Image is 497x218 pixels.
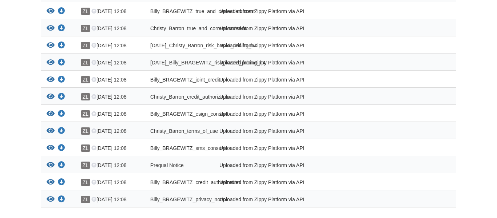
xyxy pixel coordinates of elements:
span: Billy_BRAGEWITZ_esign_consent [150,111,228,117]
span: Billy_BRAGEWITZ_joint_credit [150,77,220,83]
span: ZL [81,196,90,203]
span: [DATE] 12:08 [91,25,127,31]
div: Uploaded from Zippy Platform via API [214,110,387,120]
div: Uploaded from Zippy Platform via API [214,162,387,171]
button: View Billy_BRAGEWITZ_true_and_correct_consent [47,8,55,15]
a: Download 08-21-2025_Billy_BRAGEWITZ_risk_based_pricing_h4 [58,60,65,66]
a: Download Billy_BRAGEWITZ_esign_consent [58,111,65,117]
button: View Christy_Barron_terms_of_use [47,127,55,135]
span: Billy_BRAGEWITZ_credit_authorization [150,179,240,185]
span: ZL [81,8,90,15]
button: View 08-21-2025_Christy_Barron_risk_based_pricing_h4 [47,42,55,49]
div: Uploaded from Zippy Platform via API [214,127,387,137]
div: Uploaded from Zippy Platform via API [214,59,387,68]
span: ZL [81,93,90,100]
span: ZL [81,110,90,118]
span: Christy_Barron_terms_of_use [150,128,218,134]
a: Download Billy_BRAGEWITZ_privacy_notice [58,197,65,203]
div: Uploaded from Zippy Platform via API [214,76,387,86]
span: ZL [81,76,90,83]
span: [DATE] 12:08 [91,94,127,100]
div: Uploaded from Zippy Platform via API [214,93,387,103]
span: Billy_BRAGEWITZ_sms_consent [150,145,226,151]
a: Download Christy_Barron_true_and_correct_consent [58,26,65,32]
div: Uploaded from Zippy Platform via API [214,42,387,51]
a: Download Billy_BRAGEWITZ_sms_consent [58,146,65,151]
button: View Billy_BRAGEWITZ_joint_credit [47,76,55,84]
span: ZL [81,162,90,169]
span: [DATE] 12:08 [91,128,127,134]
span: [DATE] 12:08 [91,197,127,202]
span: [DATE] 12:08 [91,43,127,48]
span: ZL [81,25,90,32]
span: ZL [81,59,90,66]
span: Christy_Barron_true_and_correct_consent [150,25,246,31]
span: ZL [81,144,90,152]
span: [DATE] 12:08 [91,77,127,83]
button: View Billy_BRAGEWITZ_sms_consent [47,144,55,152]
div: Uploaded from Zippy Platform via API [214,196,387,205]
button: View Christy_Barron_true_and_correct_consent [47,25,55,32]
button: View Billy_BRAGEWITZ_credit_authorization [47,179,55,186]
div: Uploaded from Zippy Platform via API [214,179,387,188]
button: View Prequal Notice [47,162,55,169]
span: Prequal Notice [150,162,184,168]
span: [DATE] 12:08 [91,145,127,151]
a: Download Prequal Notice [58,163,65,169]
span: [DATE] 12:08 [91,162,127,168]
button: View Christy_Barron_credit_authorization [47,93,55,101]
a: Download Billy_BRAGEWITZ_credit_authorization [58,180,65,186]
div: Uploaded from Zippy Platform via API [214,25,387,34]
button: View Billy_BRAGEWITZ_esign_consent [47,110,55,118]
span: ZL [81,42,90,49]
span: ZL [81,127,90,135]
div: Uploaded from Zippy Platform via API [214,144,387,154]
span: [DATE] 12:08 [91,60,127,66]
a: Download Billy_BRAGEWITZ_true_and_correct_consent [58,9,65,15]
a: Download Christy_Barron_terms_of_use [58,128,65,134]
span: Billy_BRAGEWITZ_privacy_notice [150,197,228,202]
button: View Billy_BRAGEWITZ_privacy_notice [47,196,55,203]
div: Uploaded from Zippy Platform via API [214,8,387,17]
span: [DATE]_Billy_BRAGEWITZ_risk_based_pricing_h4 [150,60,265,66]
span: Christy_Barron_credit_authorization [150,94,231,100]
a: Download Billy_BRAGEWITZ_joint_credit [58,77,65,83]
span: Billy_BRAGEWITZ_true_and_correct_consent [150,8,255,14]
span: [DATE] 12:08 [91,111,127,117]
a: Download Christy_Barron_credit_authorization [58,94,65,100]
span: [DATE] 12:08 [91,179,127,185]
span: [DATE] 12:08 [91,8,127,14]
span: ZL [81,179,90,186]
a: Download 08-21-2025_Christy_Barron_risk_based_pricing_h4 [58,43,65,49]
button: View 08-21-2025_Billy_BRAGEWITZ_risk_based_pricing_h4 [47,59,55,67]
span: [DATE]_Christy_Barron_risk_based_pricing_h4 [150,43,257,48]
